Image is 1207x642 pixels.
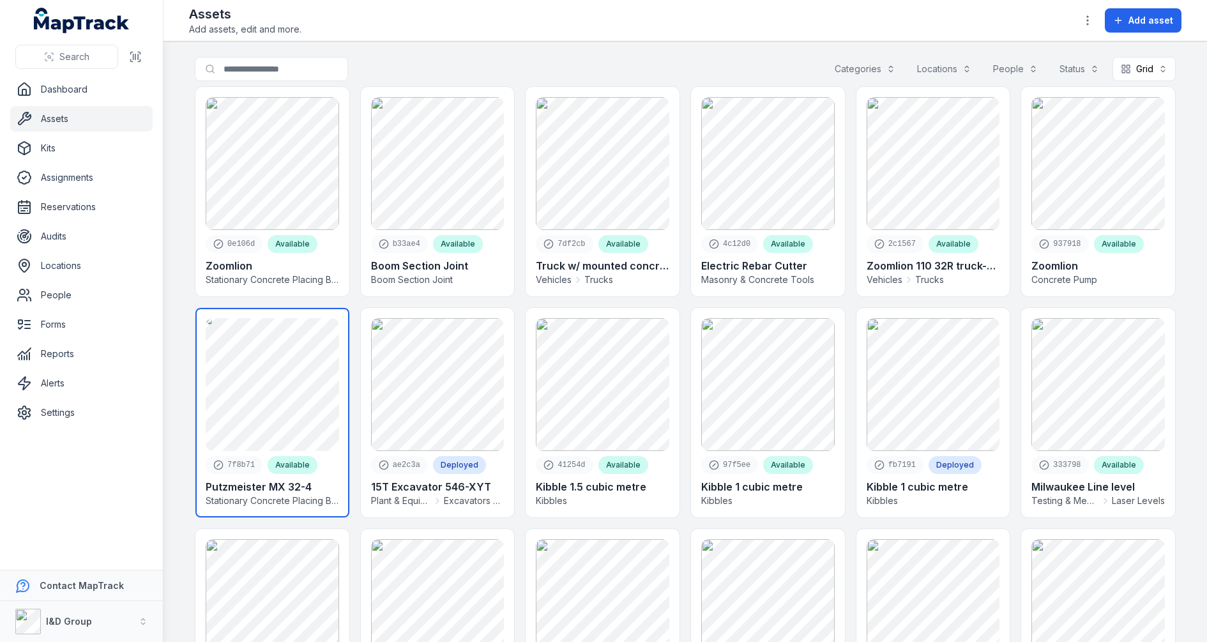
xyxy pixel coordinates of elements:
button: People [985,57,1046,81]
a: Audits [10,224,153,249]
strong: Contact MapTrack [40,580,124,591]
span: Add asset [1128,14,1173,27]
a: Reports [10,341,153,367]
a: Kits [10,135,153,161]
strong: I&D Group [46,616,92,627]
a: Assets [10,106,153,132]
button: Search [15,45,118,69]
a: Locations [10,253,153,279]
a: Dashboard [10,77,153,102]
h2: Assets [189,5,301,23]
a: MapTrack [34,8,130,33]
a: Reservations [10,194,153,220]
button: Locations [909,57,980,81]
button: Add asset [1105,8,1181,33]
button: Grid [1112,57,1176,81]
button: Categories [826,57,904,81]
a: Settings [10,400,153,425]
button: Status [1051,57,1107,81]
span: Add assets, edit and more. [189,23,301,36]
a: People [10,282,153,308]
a: Alerts [10,371,153,396]
a: Forms [10,312,153,337]
a: Assignments [10,165,153,190]
span: Search [59,50,89,63]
